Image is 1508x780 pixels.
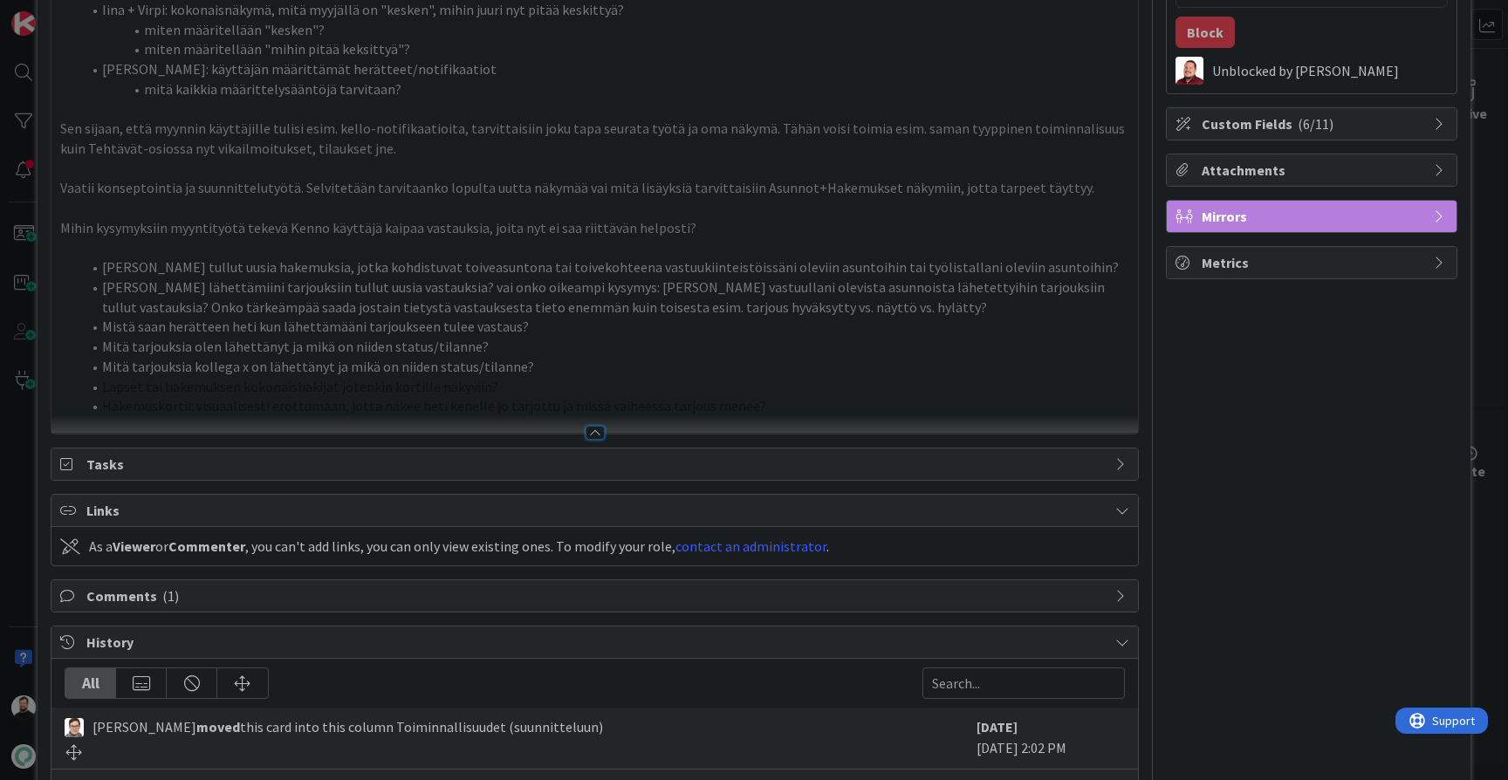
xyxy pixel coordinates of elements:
[102,378,498,395] span: Lapset tai hakemuksen kokonaishakijat jotenkin kortille näkyviin?
[37,3,79,24] span: Support
[86,632,1107,653] span: History
[196,718,240,736] b: moved
[86,454,1107,475] span: Tasks
[81,20,1129,40] li: miten määritellään "kesken"?
[81,79,1129,99] li: mitä kaikkia määrittelysääntöjä tarvitaan?
[60,119,1129,158] p: Sen sijaan, että myynnin käyttäjille tulisi esim. kello-notifikaatioita, tarvittaisiin joku tapa ...
[1298,115,1333,133] span: ( 6/11 )
[65,718,84,737] img: SM
[86,585,1107,606] span: Comments
[102,397,766,414] span: Hakemuskortit visuaalisesti erottumaan, jotta näkee heti kenelle jo tarjottu ja missä vaiheessa t...
[81,257,1129,277] li: [PERSON_NAME] tullut uusia hakemuksia, jotka kohdistuvat toiveasuntona tai toivekohteena vastuuki...
[93,716,603,737] span: [PERSON_NAME] this card into this column Toiminnallisuudet (suunnitteluun)
[81,317,1129,337] li: Mistä saan herätteen heti kun lähettämääni tarjoukseen tulee vastaus?
[113,537,155,555] b: Viewer
[675,537,826,555] a: contact an administrator
[86,500,1107,521] span: Links
[60,178,1129,198] p: Vaatii konseptointia ja suunnittelutyötä. Selvitetään tarvitaanko lopulta uutta näkymää vai mitä ...
[1202,252,1425,273] span: Metrics
[1176,57,1203,85] img: JS
[1202,206,1425,227] span: Mirrors
[65,668,116,698] div: All
[81,357,1129,377] li: Mitä tarjouksia kollega x on lähettänyt ja mikä on niiden status/tilanne?
[168,537,245,555] b: Commenter
[922,667,1125,699] input: Search...
[1202,113,1425,134] span: Custom Fields
[60,218,1129,238] p: Mihin kysymyksiin myyntityötä tekevä Kenno käyttäjä kaipaa vastauksia, joita nyt ei saa riittävän...
[1212,63,1448,79] div: Unblocked by [PERSON_NAME]
[81,39,1129,59] li: miten määritellään "mihin pitää keksittyä"?
[89,536,829,557] div: As a or , you can't add links, you can only view existing ones. To modify your role, .
[977,718,1018,736] b: [DATE]
[81,59,1129,79] li: [PERSON_NAME]: käyttäjän määrittämät herätteet/notifikaatiot
[1202,160,1425,181] span: Attachments
[1176,17,1235,48] button: Block
[977,716,1125,760] div: [DATE] 2:02 PM
[162,587,179,605] span: ( 1 )
[81,337,1129,357] li: Mitä tarjouksia olen lähettänyt ja mikä on niiden status/tilanne?
[81,277,1129,317] li: [PERSON_NAME] lähettämiini tarjouksiin tullut uusia vastauksia? vai onko oikeampi kysymys: [PERSO...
